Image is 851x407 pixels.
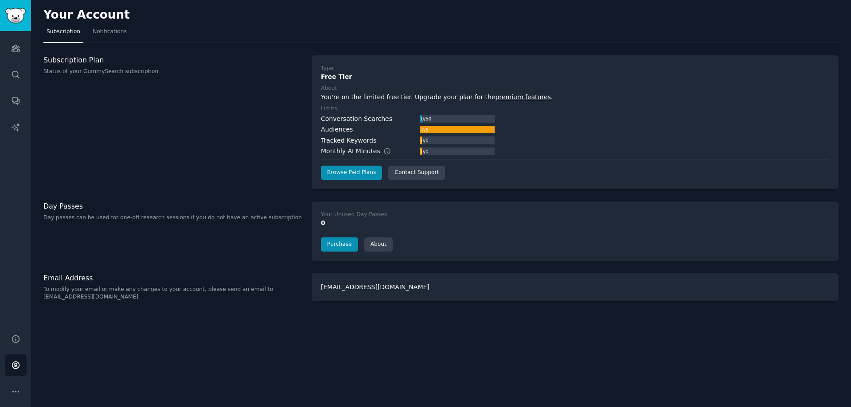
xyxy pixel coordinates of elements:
[90,25,130,43] a: Notifications
[43,68,302,76] p: Status of your GummySearch subscription
[312,273,839,301] div: [EMAIL_ADDRESS][DOMAIN_NAME]
[321,211,387,219] div: Your Unused Day Passes
[496,93,551,101] a: premium features
[420,115,432,123] div: 0 / 50
[43,286,302,301] p: To modify your email or make any changes to your account, please send an email to [EMAIL_ADDRESS]...
[321,114,392,124] div: Conversation Searches
[321,93,829,102] div: You're on the limited free tier. Upgrade your plan for the .
[321,136,376,145] div: Tracked Keywords
[47,28,80,36] span: Subscription
[43,25,83,43] a: Subscription
[43,8,130,22] h2: Your Account
[321,65,333,73] div: Type
[43,55,302,65] h3: Subscription Plan
[43,273,302,283] h3: Email Address
[321,125,353,134] div: Audiences
[388,166,445,180] a: Contact Support
[364,237,393,252] a: About
[93,28,127,36] span: Notifications
[43,202,302,211] h3: Day Passes
[420,126,429,134] div: 7 / 5
[321,105,337,113] div: Limits
[321,72,829,81] div: Free Tier
[321,218,829,228] div: 0
[321,237,358,252] a: Purchase
[321,147,400,156] div: Monthly AI Minutes
[5,8,26,23] img: GummySearch logo
[420,136,429,144] div: 0 / 0
[43,214,302,222] p: Day passes can be used for one-off research sessions if you do not have an active subscription
[420,147,429,155] div: 0 / 0
[321,85,337,93] div: About
[321,166,382,180] a: Browse Paid Plans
